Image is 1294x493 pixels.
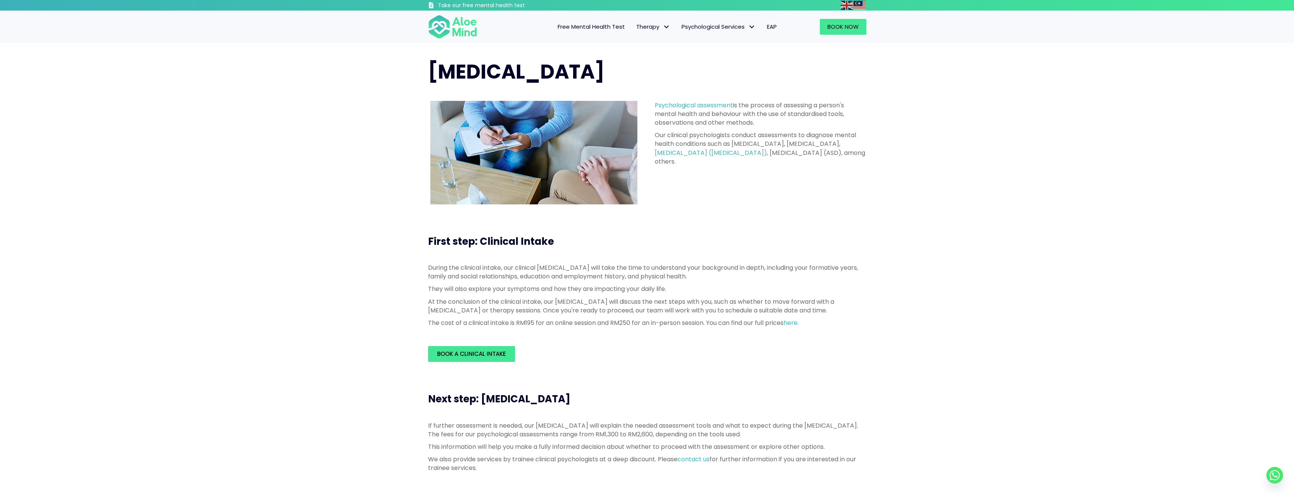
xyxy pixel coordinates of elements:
p: This information will help you make a fully informed decision about whether to proceed with the a... [428,442,866,451]
nav: Menu [487,19,782,35]
p: If further assessment is needed, our [MEDICAL_DATA] will explain the needed assessment tools and ... [428,421,866,439]
span: Free Mental Health Test [558,23,625,31]
a: Book Now [820,19,866,35]
span: EAP [767,23,777,31]
a: Psychological assessment [655,101,733,110]
span: Book Now [827,23,859,31]
span: Book a Clinical Intake [437,350,506,358]
p: We also provide services by trainee clinical psychologists at a deep discount. Please for further... [428,455,866,472]
h3: Take our free mental health test [438,2,565,9]
img: ms [853,1,866,10]
img: psychological assessment [430,101,637,204]
a: Whatsapp [1266,467,1283,484]
a: TherapyTherapy: submenu [631,19,676,35]
a: Free Mental Health Test [552,19,631,35]
p: is the process of assessing a person's mental health and behaviour with the use of standardised t... [655,101,866,127]
span: Psychological Services [682,23,756,31]
img: Aloe mind Logo [428,14,477,39]
a: [MEDICAL_DATA] ([MEDICAL_DATA]) [655,148,767,157]
p: The cost of a clinical intake is RM195 for an online session and RM250 for an in-person session. ... [428,318,866,327]
span: Therapy [636,23,670,31]
span: Psychological Services: submenu [747,22,758,32]
span: First step: Clinical Intake [428,235,554,248]
a: English [841,1,853,9]
a: here [784,318,798,327]
a: Psychological ServicesPsychological Services: submenu [676,19,761,35]
span: Next step: [MEDICAL_DATA] [428,392,570,406]
p: During the clinical intake, our clinical [MEDICAL_DATA] will take the time to understand your bac... [428,263,866,281]
a: Malay [853,1,866,9]
a: EAP [761,19,782,35]
span: [MEDICAL_DATA] [428,58,604,85]
a: contact us [677,455,710,464]
a: Book a Clinical Intake [428,346,515,362]
a: Take our free mental health test [428,2,565,11]
p: Our clinical psychologists conduct assessments to diagnose mental health conditions such as [MEDI... [655,131,866,166]
img: en [841,1,853,10]
p: At the conclusion of the clinical intake, our [MEDICAL_DATA] will discuss the next steps with you... [428,297,866,315]
span: Therapy: submenu [661,22,672,32]
p: They will also explore your symptoms and how they are impacting your daily life. [428,284,866,293]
